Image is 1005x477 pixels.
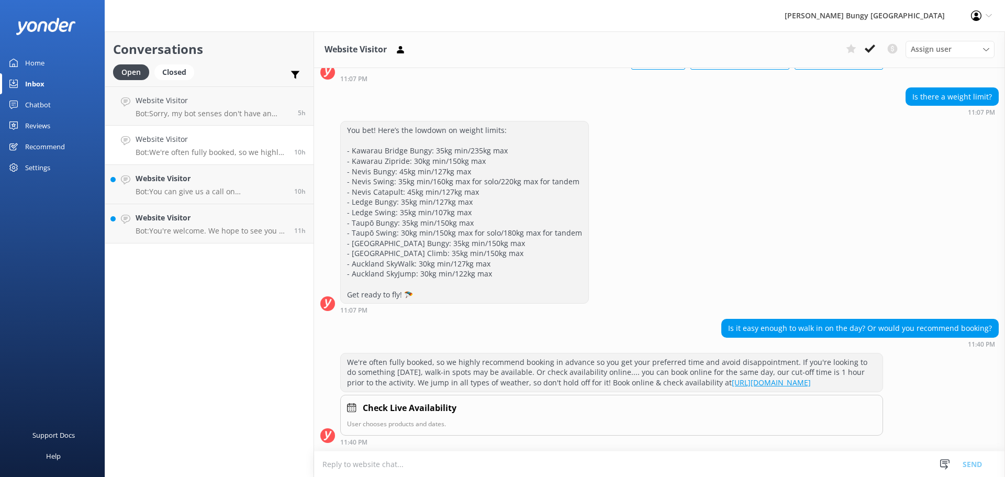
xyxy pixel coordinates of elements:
span: Oct 16 2025 04:20am (UTC +13:00) Pacific/Auckland [298,108,306,117]
a: Website VisitorBot:Sorry, my bot senses don't have an answer for that, please try and rephrase yo... [105,86,314,126]
div: Oct 15 2025 11:40pm (UTC +13:00) Pacific/Auckland [340,438,883,446]
img: yonder-white-logo.png [16,18,76,35]
div: Settings [25,157,50,178]
div: Oct 15 2025 11:07pm (UTC +13:00) Pacific/Auckland [906,108,999,116]
p: User chooses products and dates. [347,419,876,429]
a: Website VisitorBot:You can give us a call on [PHONE_NUMBER] or [PHONE_NUMBER] to chat with a crew... [105,165,314,204]
span: Oct 15 2025 11:40pm (UTC +13:00) Pacific/Auckland [294,148,306,157]
div: Inbox [25,73,44,94]
a: Closed [154,66,199,77]
h4: Website Visitor [136,134,286,145]
p: Bot: Sorry, my bot senses don't have an answer for that, please try and rephrase your question, I... [136,109,290,118]
div: Open [113,64,149,80]
h4: Website Visitor [136,212,286,224]
div: Closed [154,64,194,80]
h2: Conversations [113,39,306,59]
strong: 11:07 PM [340,76,367,82]
div: Home [25,52,44,73]
h3: Website Visitor [325,43,387,57]
h4: Check Live Availability [363,402,456,415]
span: Oct 15 2025 10:27pm (UTC +13:00) Pacific/Auckland [294,226,306,235]
a: Website VisitorBot:We're often fully booked, so we highly recommend booking in advance so you get... [105,126,314,165]
h4: Website Visitor [136,173,286,184]
div: Help [46,446,61,467]
p: Bot: We're often fully booked, so we highly recommend booking in advance so you get your preferre... [136,148,286,157]
div: We're often fully booked, so we highly recommend booking in advance so you get your preferred tim... [341,353,883,392]
div: Oct 15 2025 11:07pm (UTC +13:00) Pacific/Auckland [340,75,883,82]
span: Oct 15 2025 11:16pm (UTC +13:00) Pacific/Auckland [294,187,306,196]
strong: 11:07 PM [968,109,995,116]
div: Is it easy enough to walk in on the day? Or would you recommend booking? [722,319,998,337]
strong: 11:40 PM [968,341,995,348]
a: Open [113,66,154,77]
div: You bet! Here’s the lowdown on weight limits: - Kawarau Bridge Bungy: 35kg min/235kg max - Kawara... [341,121,588,303]
strong: 11:07 PM [340,307,367,314]
a: Website VisitorBot:You're welcome. We hope to see you at one of our [PERSON_NAME] locations soon!11h [105,204,314,243]
div: Recommend [25,136,65,157]
h4: Website Visitor [136,95,290,106]
div: Reviews [25,115,50,136]
div: Support Docs [32,425,75,446]
div: Is there a weight limit? [906,88,998,106]
div: Assign User [906,41,995,58]
div: Chatbot [25,94,51,115]
div: Oct 15 2025 11:07pm (UTC +13:00) Pacific/Auckland [340,306,589,314]
span: Assign user [911,43,952,55]
p: Bot: You can give us a call on [PHONE_NUMBER] or [PHONE_NUMBER] to chat with a crew member. Our o... [136,187,286,196]
a: [URL][DOMAIN_NAME] [732,378,811,387]
strong: 11:40 PM [340,439,367,446]
div: Oct 15 2025 11:40pm (UTC +13:00) Pacific/Auckland [721,340,999,348]
p: Bot: You're welcome. We hope to see you at one of our [PERSON_NAME] locations soon! [136,226,286,236]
